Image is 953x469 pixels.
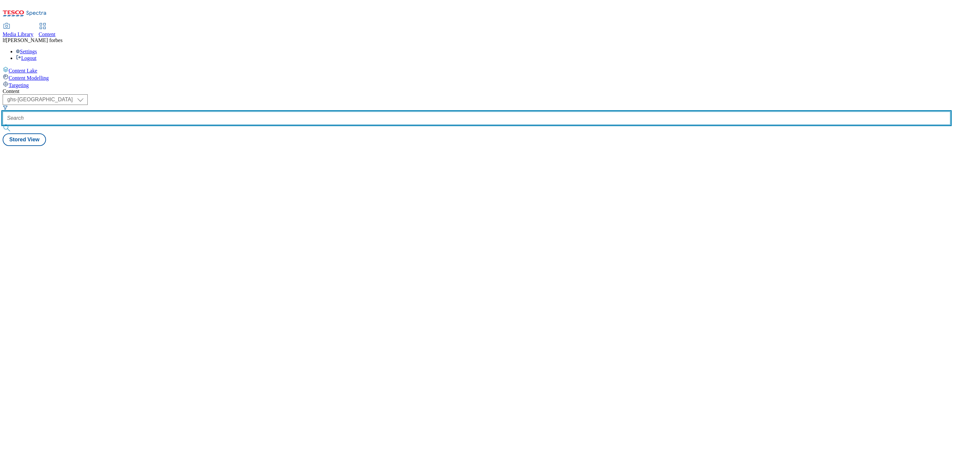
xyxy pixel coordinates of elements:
[16,49,37,54] a: Settings
[3,88,950,94] div: Content
[3,23,33,37] a: Media Library
[6,37,63,43] span: [PERSON_NAME] forbes
[9,68,37,73] span: Content Lake
[9,75,49,81] span: Content Modelling
[3,105,8,110] svg: Search Filters
[3,133,46,146] button: Stored View
[3,74,950,81] a: Content Modelling
[3,37,6,43] span: lf
[3,31,33,37] span: Media Library
[9,82,29,88] span: Targeting
[39,31,56,37] span: Content
[16,55,36,61] a: Logout
[3,81,950,88] a: Targeting
[39,23,56,37] a: Content
[3,67,950,74] a: Content Lake
[3,112,950,125] input: Search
